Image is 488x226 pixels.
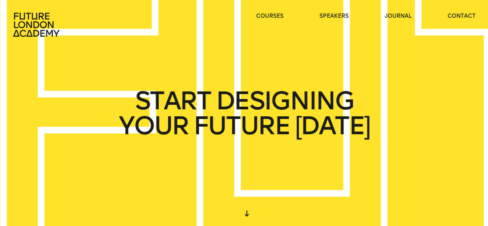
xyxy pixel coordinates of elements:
span: YOUR [118,113,188,138]
span: START [135,88,210,113]
a: contact [447,12,476,20]
span: DESIGNING [215,88,353,113]
span: FUTURE [193,113,290,138]
span: [DATE] [295,113,370,138]
a: journal [385,12,412,20]
a: speakers [319,12,349,20]
a: courses [256,12,284,20]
